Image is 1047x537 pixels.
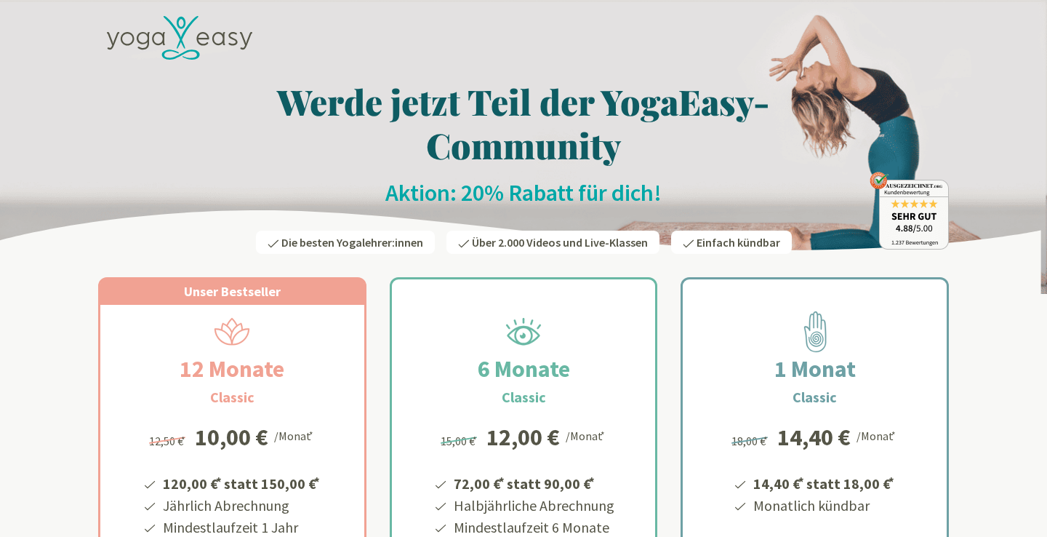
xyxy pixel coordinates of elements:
[731,434,770,448] span: 18,00 €
[149,434,188,448] span: 12,50 €
[443,351,605,386] h2: 6 Monate
[274,426,316,445] div: /Monat
[870,172,949,250] img: ausgezeichnet_badge.png
[281,235,423,250] span: Die besten Yogalehrer:innen
[566,426,607,445] div: /Monat
[793,386,837,408] h3: Classic
[777,426,851,449] div: 14,40 €
[472,235,648,250] span: Über 2.000 Videos und Live-Klassen
[697,235,780,250] span: Einfach kündbar
[98,178,949,207] h2: Aktion: 20% Rabatt für dich!
[184,283,281,300] span: Unser Bestseller
[751,495,896,517] li: Monatlich kündbar
[161,470,322,495] li: 120,00 € statt 150,00 €
[145,351,319,386] h2: 12 Monate
[452,495,614,517] li: Halbjährliche Abrechnung
[195,426,268,449] div: 10,00 €
[751,470,896,495] li: 14,40 € statt 18,00 €
[857,426,898,445] div: /Monat
[98,79,949,167] h1: Werde jetzt Teil der YogaEasy-Community
[441,434,479,448] span: 15,00 €
[486,426,560,449] div: 12,00 €
[161,495,322,517] li: Jährlich Abrechnung
[739,351,891,386] h2: 1 Monat
[452,470,614,495] li: 72,00 € statt 90,00 €
[210,386,254,408] h3: Classic
[502,386,546,408] h3: Classic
